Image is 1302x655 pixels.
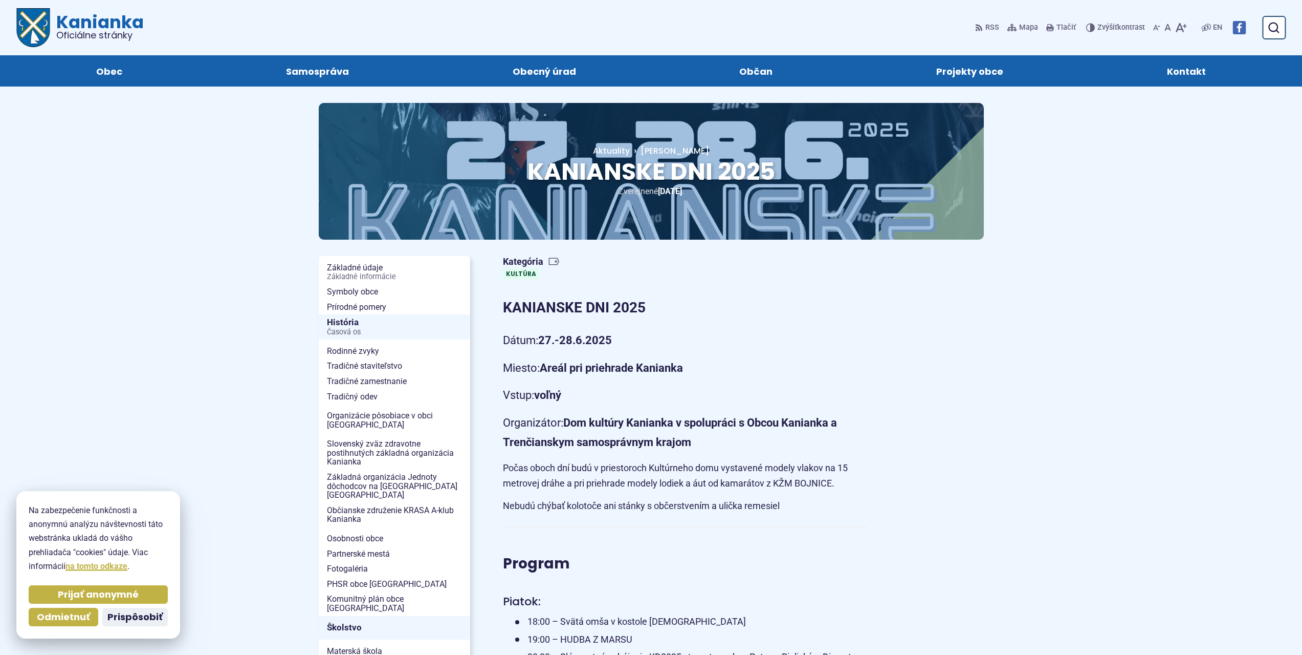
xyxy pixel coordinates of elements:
[327,408,462,432] span: Organizácie pôsobiace v obci [GEOGRAPHIC_DATA]
[319,591,470,616] a: Komunitný plán obce [GEOGRAPHIC_DATA]
[319,358,470,374] a: Tradičné staviteľstvo
[1097,24,1145,32] span: kontrast
[1086,17,1147,38] button: Zvýšiťkontrast
[668,55,845,87] a: Občan
[503,358,866,377] p: Miesto:
[527,155,775,188] span: KANIANSKE DNI 2025
[319,531,470,546] a: Osobnosti obce
[327,470,462,503] span: Základná organizácia Jednoty dôchodcov na [GEOGRAPHIC_DATA] [GEOGRAPHIC_DATA]
[503,256,560,268] span: Kategória
[1213,22,1222,34] span: EN
[58,589,139,601] span: Prijať anonymné
[327,503,462,527] span: Občianske združenie KRASA A-klub Kanianka
[513,55,576,87] span: Obecný úrad
[16,8,50,47] img: Prejsť na domovskú stránku
[319,260,470,284] a: Základné údajeZákladné informácie
[56,31,144,40] span: Oficiálne stránky
[319,561,470,577] a: Fotogaléria
[29,503,168,573] p: Na zabezpečenie funkčnosti a anonymnú analýzu návštevnosti táto webstránka ukladá do vášho prehli...
[658,186,682,196] span: [DATE]
[319,344,470,359] a: Rodinné zvyky
[1005,17,1040,38] a: Mapa
[1173,17,1189,38] button: Zväčšiť veľkosť písma
[538,334,612,347] strong: 27.-28.6.2025
[515,632,866,648] li: 19:00 – HUDBA Z MARSU
[327,273,462,281] span: Základné informácie
[503,386,866,405] p: Vstup:
[319,389,470,405] a: Tradičný odev
[16,8,144,47] a: Logo Kanianka, prejsť na domovskú stránku.
[1232,21,1246,34] img: Prejsť na Facebook stránku
[1097,23,1117,32] span: Zvýšiť
[319,503,470,527] a: Občianske združenie KRASA A-klub Kanianka
[327,374,462,389] span: Tradičné zamestnanie
[327,344,462,359] span: Rodinné zvyky
[503,416,837,448] strong: Dom kultúry Kanianka v spolupráci s Obcou Kanianka a Trenčianskym samosprávnym krajom
[319,616,470,640] a: Školstvo
[503,594,541,609] span: Piatok:
[739,55,773,87] span: Občan
[327,531,462,546] span: Osobnosti obce
[50,13,144,40] span: Kanianka
[327,577,462,592] span: PHSR obce [GEOGRAPHIC_DATA]
[503,331,866,350] p: Dátum:
[96,55,122,87] span: Obec
[503,413,866,452] p: Organizátor:
[540,362,683,374] strong: Areál pri priehrade Kanianka
[319,374,470,389] a: Tradičné zamestnanie
[102,608,168,626] button: Prispôsobiť
[1019,22,1038,34] span: Mapa
[319,546,470,562] a: Partnerské mestá
[503,268,539,279] a: Kultúra
[107,611,163,623] span: Prispôsobiť
[1056,24,1076,32] span: Tlačiť
[319,408,470,432] a: Organizácie pôsobiace v obci [GEOGRAPHIC_DATA]
[327,314,462,340] span: História
[319,577,470,592] a: PHSR obce [GEOGRAPHIC_DATA]
[534,389,561,402] strong: voľný
[975,17,1001,38] a: RSS
[503,460,866,492] p: Počas oboch dní budú v priestoroch Kultúrneho domu vystavené modely vlakov na 15 metrovej dráhe a...
[630,145,709,157] a: [PERSON_NAME]
[1044,17,1078,38] button: Tlačiť
[29,608,98,626] button: Odmietnuť
[985,22,999,34] span: RSS
[327,284,462,300] span: Symboly obce
[641,145,709,157] span: [PERSON_NAME]
[327,436,462,470] span: Slovenský zväz zdravotne postihnutých základná organizácia Kanianka
[1167,55,1206,87] span: Kontakt
[503,498,866,514] p: Nebudú chýbať kolotoče ani stánky s občerstvením a ulička remesiel
[319,470,470,503] a: Základná organizácia Jednoty dôchodcov na [GEOGRAPHIC_DATA] [GEOGRAPHIC_DATA]
[327,358,462,374] span: Tradičné staviteľstvo
[441,55,648,87] a: Obecný úrad
[327,328,462,336] span: Časová os
[1151,17,1162,38] button: Zmenšiť veľkosť písma
[327,389,462,405] span: Tradičný odev
[319,300,470,315] a: Prírodné pomery
[319,314,470,340] a: HistóriaČasová os
[29,585,168,604] button: Prijať anonymné
[327,300,462,315] span: Prírodné pomery
[1095,55,1277,87] a: Kontakt
[503,554,570,574] span: Program
[214,55,421,87] a: Samospráva
[1162,17,1173,38] button: Nastaviť pôvodnú veľkosť písma
[319,436,470,470] a: Slovenský zväz zdravotne postihnutých základná organizácia Kanianka
[327,546,462,562] span: Partnerské mestá
[515,614,866,630] li: 18:00 – Svätá omša v kostole [DEMOGRAPHIC_DATA]
[286,55,349,87] span: Samospráva
[503,299,646,316] strong: KANIANSKE DNI 2025
[319,284,470,300] a: Symboly obce
[865,55,1075,87] a: Projekty obce
[593,145,630,157] a: Aktuality
[37,611,90,623] span: Odmietnuť
[936,55,1003,87] span: Projekty obce
[351,184,951,198] p: Zverejnené .
[25,55,194,87] a: Obec
[327,260,462,284] span: Základné údaje
[327,561,462,577] span: Fotogaléria
[327,620,462,636] span: Školstvo
[1211,22,1224,34] a: EN
[327,591,462,616] span: Komunitný plán obce [GEOGRAPHIC_DATA]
